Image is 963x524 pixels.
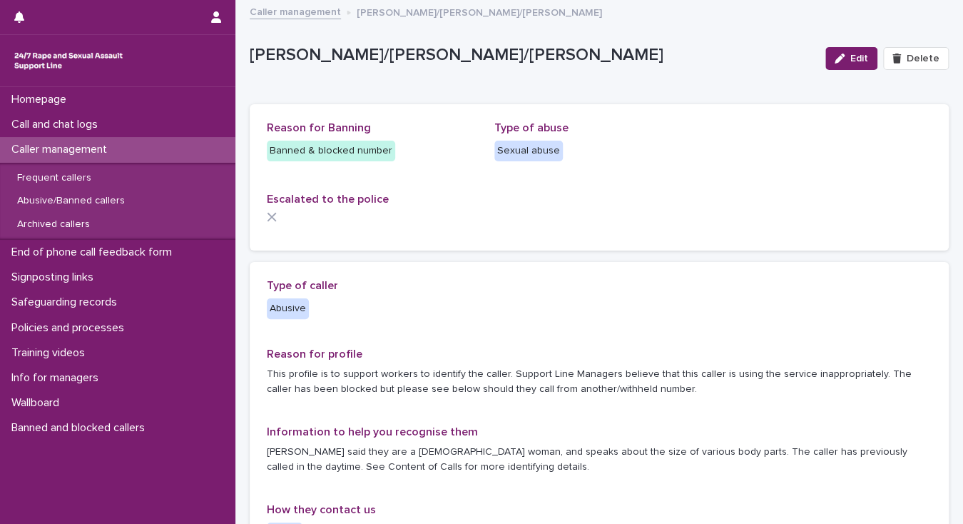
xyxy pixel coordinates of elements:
p: [PERSON_NAME] said they are a [DEMOGRAPHIC_DATA] woman, and speaks about the size of various body... [267,445,932,475]
p: Info for managers [6,371,110,385]
p: [PERSON_NAME]/[PERSON_NAME]/[PERSON_NAME] [250,45,814,66]
span: Information to help you recognise them [267,426,478,438]
p: Archived callers [6,218,101,231]
p: Abusive/Banned callers [6,195,136,207]
span: Escalated to the police [267,193,389,205]
span: Reason for Banning [267,122,371,133]
p: Signposting links [6,271,105,284]
p: Wallboard [6,396,71,410]
span: How they contact us [267,504,376,515]
span: Edit [850,54,868,64]
div: Banned & blocked number [267,141,395,161]
span: Reason for profile [267,348,362,360]
div: Sexual abuse [494,141,563,161]
p: Homepage [6,93,78,106]
p: Training videos [6,346,96,360]
p: [PERSON_NAME]/[PERSON_NAME]/[PERSON_NAME] [357,4,602,19]
p: Banned and blocked callers [6,421,156,435]
p: Call and chat logs [6,118,109,131]
img: rhQMoQhaT3yELyF149Cw [11,46,126,75]
p: Caller management [6,143,118,156]
p: Safeguarding records [6,296,128,309]
span: Type of abuse [494,122,569,133]
p: Policies and processes [6,321,136,335]
span: Type of caller [267,280,338,291]
button: Delete [883,47,949,70]
a: Caller management [250,3,341,19]
p: This profile is to support workers to identify the caller. Support Line Managers believe that thi... [267,367,932,397]
p: Frequent callers [6,172,103,184]
p: End of phone call feedback form [6,246,183,259]
div: Abusive [267,298,309,319]
button: Edit [825,47,877,70]
span: Delete [907,54,939,64]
